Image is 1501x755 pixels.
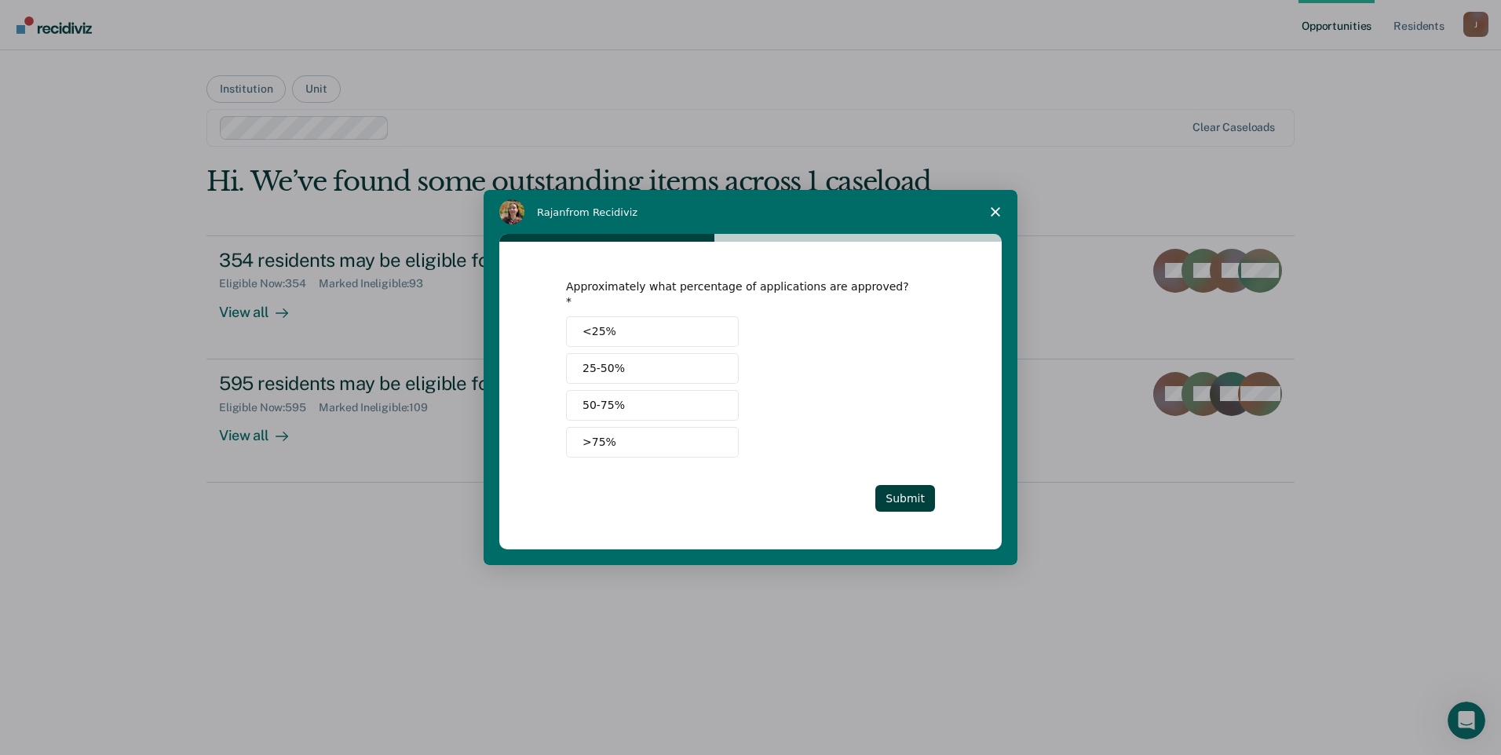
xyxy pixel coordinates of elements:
span: from Recidiviz [566,206,638,218]
span: 50-75% [583,397,625,414]
button: <25% [566,316,739,347]
button: >75% [566,427,739,458]
span: <25% [583,323,616,340]
img: Profile image for Rajan [499,199,524,224]
span: Rajan [537,206,566,218]
div: Approximately what percentage of applications are approved? [566,279,911,308]
button: Submit [875,485,935,512]
span: 25-50% [583,360,625,377]
button: 50-75% [566,390,739,421]
span: Close survey [973,190,1017,234]
span: >75% [583,434,616,450]
button: 25-50% [566,353,739,384]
